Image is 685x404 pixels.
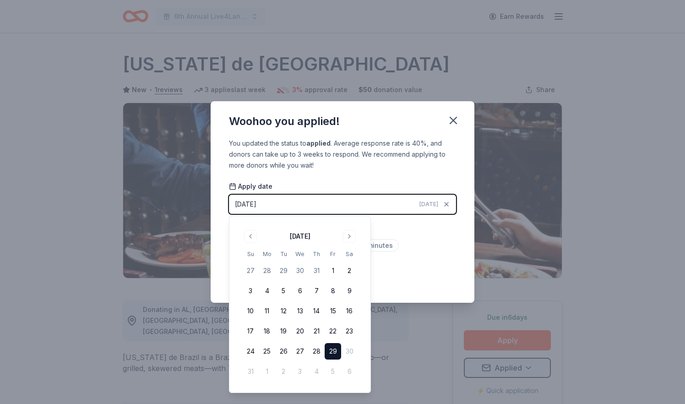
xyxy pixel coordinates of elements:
button: 23 [341,323,358,339]
button: 11 [259,303,275,319]
button: 13 [292,303,308,319]
th: Wednesday [292,249,308,259]
button: 14 [308,303,325,319]
div: You updated the status to . Average response rate is 40%, and donors can take up to 3 weeks to re... [229,138,456,171]
button: 22 [325,323,341,339]
button: 9 [341,283,358,299]
button: Go to next month [343,230,356,243]
button: 4 [259,283,275,299]
button: 2 [341,262,358,279]
th: Thursday [308,249,325,259]
button: [DATE][DATE] [229,195,456,214]
button: 29 [275,262,292,279]
button: 10 [242,303,259,319]
button: 20 [292,323,308,339]
button: 12 [275,303,292,319]
th: Saturday [341,249,358,259]
th: Friday [325,249,341,259]
th: Sunday [242,249,259,259]
button: 19 [275,323,292,339]
th: Monday [259,249,275,259]
button: 27 [292,343,308,360]
button: 27 [242,262,259,279]
b: applied [306,139,331,147]
button: 30 [292,262,308,279]
div: [DATE] [235,199,256,210]
button: 15 [325,303,341,319]
button: 7 [308,283,325,299]
span: Apply date [229,182,272,191]
div: [DATE] [290,231,310,242]
button: 29 [325,343,341,360]
button: 3 [242,283,259,299]
button: 17 [242,323,259,339]
button: 31 [308,262,325,279]
span: [DATE] [419,201,438,208]
th: Tuesday [275,249,292,259]
button: 28 [308,343,325,360]
button: 24 [242,343,259,360]
button: 1 [325,262,341,279]
button: Go to previous month [244,230,257,243]
button: 6 [292,283,308,299]
div: Woohoo you applied! [229,114,340,129]
button: 5 [275,283,292,299]
button: 28 [259,262,275,279]
button: 16 [341,303,358,319]
button: 25 [259,343,275,360]
button: 26 [275,343,292,360]
button: 18 [259,323,275,339]
button: 8 [325,283,341,299]
button: 21 [308,323,325,339]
